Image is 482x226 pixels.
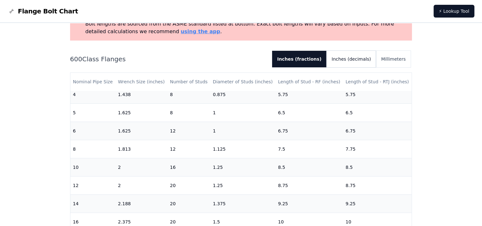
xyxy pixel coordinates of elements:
td: 0.875 [210,85,276,103]
h2: 600 Class Flanges [70,55,267,64]
td: 8.75 [343,176,412,194]
td: 12 [167,140,210,158]
p: Bolt lengths are sourced from the ASME standard listed at bottom. Exact bolt lengths will vary ba... [85,20,410,35]
td: 7.5 [276,140,343,158]
a: using the app [181,28,220,34]
a: ⚡ Lookup Tool [434,5,474,18]
td: 1.438 [115,85,167,103]
th: Wrench Size (inches) [115,73,167,91]
td: 16 [167,158,210,176]
button: Inches (decimals) [327,51,376,67]
td: 1.375 [210,194,276,213]
th: Length of Stud - RTJ (inches) [343,73,412,91]
td: 6.5 [276,103,343,122]
td: 20 [167,176,210,194]
td: 1 [210,122,276,140]
td: 6.5 [343,103,412,122]
td: 5 [70,103,116,122]
th: Length of Stud - RF (inches) [276,73,343,91]
td: 1.625 [115,122,167,140]
td: 9.25 [343,194,412,213]
td: 8 [167,103,210,122]
a: Flange Bolt Chart LogoFlange Bolt Chart [8,7,78,16]
td: 5.75 [276,85,343,103]
td: 1.25 [210,176,276,194]
img: Flange Bolt Chart Logo [8,7,15,15]
td: 12 [167,122,210,140]
td: 2 [115,158,167,176]
button: Inches (fractions) [272,51,327,67]
td: 8.5 [276,158,343,176]
td: 7.75 [343,140,412,158]
td: 8 [70,140,116,158]
td: 8.5 [343,158,412,176]
td: 8.75 [276,176,343,194]
td: 12 [70,176,116,194]
td: 1.625 [115,103,167,122]
td: 6.75 [276,122,343,140]
td: 6 [70,122,116,140]
th: Nominal Pipe Size [70,73,116,91]
td: 10 [70,158,116,176]
td: 1 [210,103,276,122]
td: 14 [70,194,116,213]
td: 2 [115,176,167,194]
td: 8 [167,85,210,103]
td: 1.813 [115,140,167,158]
span: Flange Bolt Chart [18,7,78,16]
th: Diameter of Studs (inches) [210,73,276,91]
td: 1.125 [210,140,276,158]
td: 20 [167,194,210,213]
td: 5.75 [343,85,412,103]
td: 4 [70,85,116,103]
th: Number of Studs [167,73,210,91]
td: 9.25 [276,194,343,213]
td: 1.25 [210,158,276,176]
td: 2.188 [115,194,167,213]
button: Millimeters [376,51,411,67]
td: 6.75 [343,122,412,140]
